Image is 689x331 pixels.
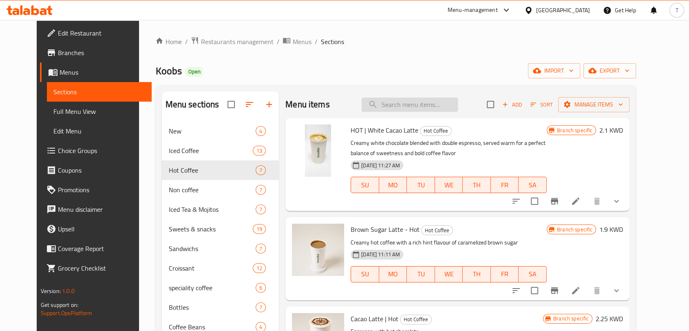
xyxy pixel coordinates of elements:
[162,298,279,317] div: Bottles7
[351,177,379,193] button: SU
[351,313,398,325] span: Cacao Latte | Hot
[58,224,145,234] span: Upsell
[599,124,623,136] h6: 2.1 KWD
[438,268,460,280] span: WE
[155,37,181,47] a: Home
[545,281,564,300] button: Branch-specific-item
[256,283,266,293] div: items
[58,204,145,214] span: Menu disclaimer
[162,219,279,239] div: Sweets & snacks19
[400,315,431,324] span: Hot Coffee
[162,141,279,160] div: Iced Coffee13
[596,313,623,324] h6: 2.25 KWD
[256,323,265,331] span: 4
[256,302,266,312] div: items
[253,264,265,272] span: 12
[168,165,256,175] span: Hot Coffee
[530,100,553,109] span: Sort
[185,67,203,77] div: Open
[41,308,93,318] a: Support.OpsPlatform
[482,96,499,113] span: Select section
[466,179,488,191] span: TH
[587,191,607,211] button: delete
[463,266,491,282] button: TH
[253,225,265,233] span: 19
[168,263,252,273] div: Croissant
[191,36,273,47] a: Restaurants management
[165,98,219,111] h2: Menu sections
[292,37,311,47] span: Menus
[506,281,526,300] button: sort-choices
[58,244,145,253] span: Coverage Report
[379,177,407,193] button: MO
[40,62,152,82] a: Menus
[463,177,491,193] button: TH
[240,95,259,114] span: Sort sections
[256,167,265,174] span: 7
[256,186,265,194] span: 7
[675,6,678,15] span: T
[53,126,145,136] span: Edit Menu
[185,68,203,75] span: Open
[292,224,344,276] img: Brown Sugar Latte - Hot
[420,126,451,136] span: Hot Coffee
[534,66,574,76] span: import
[599,224,623,235] h6: 1.9 KWD
[501,100,523,109] span: Add
[40,200,152,219] a: Menu disclaimer
[554,127,596,134] span: Branch specific
[168,283,256,293] span: speciality coffee
[283,36,311,47] a: Menus
[526,282,543,299] span: Select to update
[519,266,547,282] button: SA
[47,121,152,141] a: Edit Menu
[448,5,498,15] div: Menu-management
[60,67,145,77] span: Menus
[354,179,375,191] span: SU
[407,177,435,193] button: TU
[607,281,626,300] button: show more
[421,225,453,235] div: Hot Coffee
[438,179,460,191] span: WE
[256,127,265,135] span: 4
[292,124,344,177] img: HOT | White Cacao Latte
[40,239,152,258] a: Coverage Report
[40,219,152,239] a: Upsell
[351,238,547,248] p: Creamy hot coffee with a rich hint flavour of caramelized brown sugar
[162,200,279,219] div: Iced Tea & Mojitos7
[256,244,266,253] div: items
[168,126,256,136] span: New
[162,121,279,141] div: New4
[253,147,265,155] span: 13
[506,191,526,211] button: sort-choices
[590,66,629,76] span: export
[58,146,145,156] span: Choice Groups
[587,281,607,300] button: delete
[168,224,252,234] span: Sweets & snacks
[320,37,344,47] span: Sections
[583,63,636,78] button: export
[40,258,152,278] a: Grocery Checklist
[362,98,458,112] input: search
[168,204,256,214] span: Iced Tea & Mojitos
[565,100,623,110] span: Manage items
[168,185,256,195] span: Non coffee
[40,43,152,62] a: Branches
[285,98,330,111] h2: Menu items
[41,286,61,296] span: Version:
[607,191,626,211] button: show more
[612,196,621,206] svg: Show Choices
[62,286,75,296] span: 1.0.0
[351,266,379,282] button: SU
[525,98,558,111] span: Sort items
[526,193,543,210] span: Select to update
[494,268,516,280] span: FR
[168,146,252,156] span: Iced Coffee
[558,97,629,112] button: Manage items
[358,251,403,258] span: [DATE] 11:11 AM
[528,63,580,78] button: import
[491,266,519,282] button: FR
